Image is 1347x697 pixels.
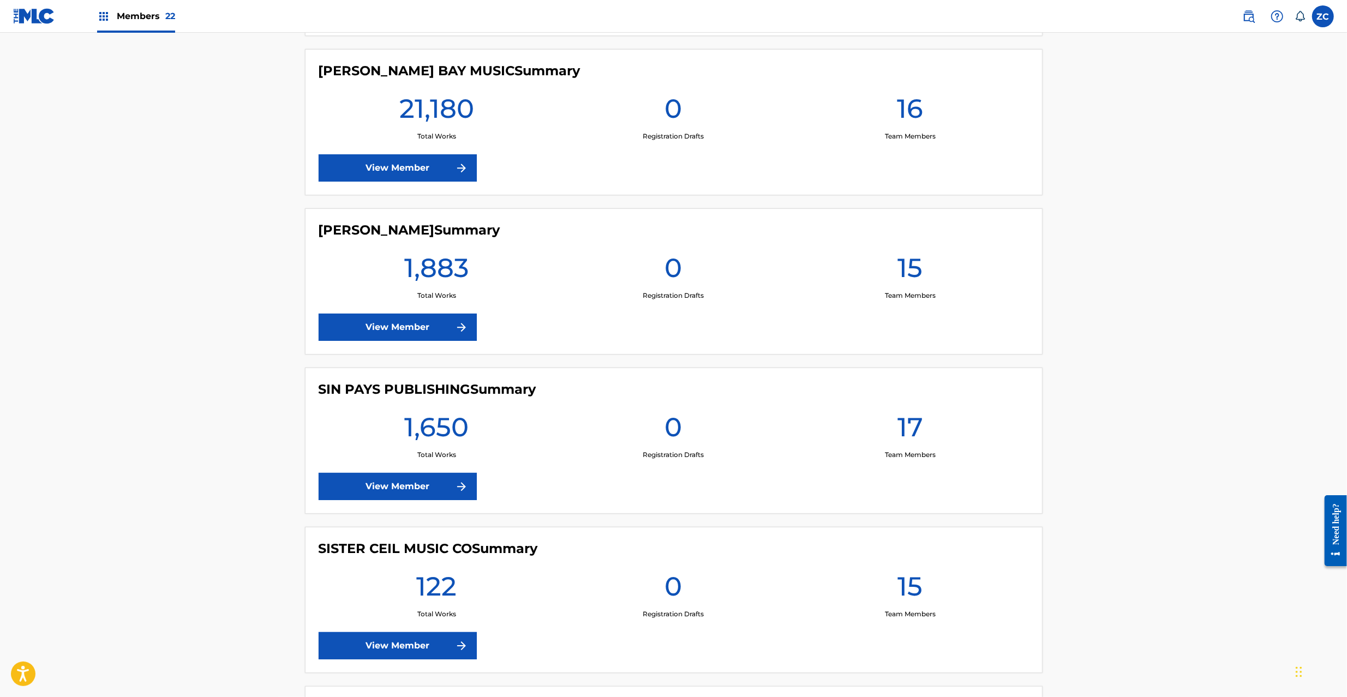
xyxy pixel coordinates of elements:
img: MLC Logo [13,8,55,24]
h4: SISTER CEIL MUSIC CO [319,540,538,557]
img: f7272a7cc735f4ea7f67.svg [455,639,468,652]
iframe: Chat Widget [1292,645,1347,697]
h1: 0 [664,411,682,450]
p: Registration Drafts [643,291,704,301]
p: Team Members [885,609,936,619]
img: f7272a7cc735f4ea7f67.svg [455,161,468,175]
div: Drag [1296,656,1302,688]
p: Team Members [885,291,936,301]
div: Notifications [1295,11,1306,22]
img: f7272a7cc735f4ea7f67.svg [455,321,468,334]
h1: 17 [897,411,923,450]
p: Total Works [417,450,456,460]
p: Registration Drafts [643,131,704,141]
a: View Member [319,314,477,341]
h1: 1,883 [404,251,469,291]
p: Total Works [417,609,456,619]
a: View Member [319,473,477,500]
h4: SHELLY BAY MUSIC [319,63,580,79]
span: Members [117,10,175,22]
h4: SINDEE LEVIN [319,222,500,238]
h1: 15 [897,570,923,609]
img: Top Rightsholders [97,10,110,23]
h1: 0 [664,251,682,291]
h1: 21,180 [399,92,474,131]
h1: 0 [664,92,682,131]
img: help [1271,10,1284,23]
p: Total Works [417,131,456,141]
h1: 122 [416,570,457,609]
div: User Menu [1312,5,1334,27]
h4: SIN PAYS PUBLISHING [319,381,536,398]
p: Team Members [885,131,936,141]
span: 22 [165,11,175,21]
a: View Member [319,632,477,659]
p: Total Works [417,291,456,301]
h1: 16 [897,92,923,131]
a: View Member [319,154,477,182]
img: search [1242,10,1255,23]
h1: 15 [897,251,923,291]
img: f7272a7cc735f4ea7f67.svg [455,480,468,493]
iframe: Resource Center [1316,487,1347,575]
h1: 0 [664,570,682,609]
a: Public Search [1238,5,1260,27]
div: Help [1266,5,1288,27]
p: Registration Drafts [643,609,704,619]
p: Team Members [885,450,936,460]
p: Registration Drafts [643,450,704,460]
h1: 1,650 [404,411,469,450]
